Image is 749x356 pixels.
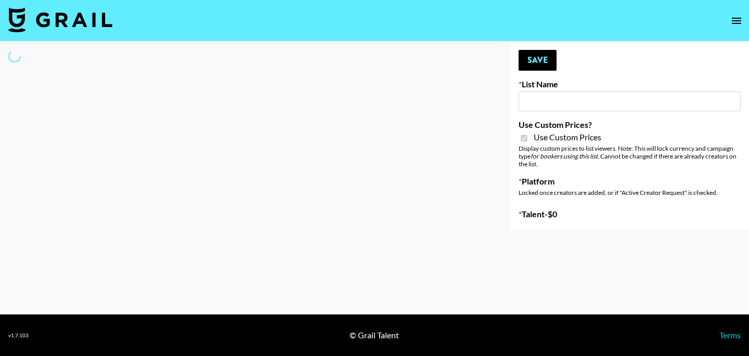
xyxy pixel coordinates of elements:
[350,330,399,340] div: © Grail Talent
[519,120,741,130] label: Use Custom Prices?
[531,152,598,160] em: for bookers using this list
[519,189,741,196] div: Locked once creators are added, or if "Active Creator Request" is checked.
[8,332,29,339] div: v 1.7.103
[726,10,747,31] button: open drawer
[519,176,741,187] label: Platform
[519,79,741,89] label: List Name
[719,330,741,340] a: Terms
[519,50,557,71] button: Save
[519,144,741,168] div: Display custom prices to list viewers. Note: This will lock currency and campaign type . Cannot b...
[519,209,741,219] label: Talent - $ 0
[8,7,112,32] img: Grail Talent
[534,132,601,142] span: Use Custom Prices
